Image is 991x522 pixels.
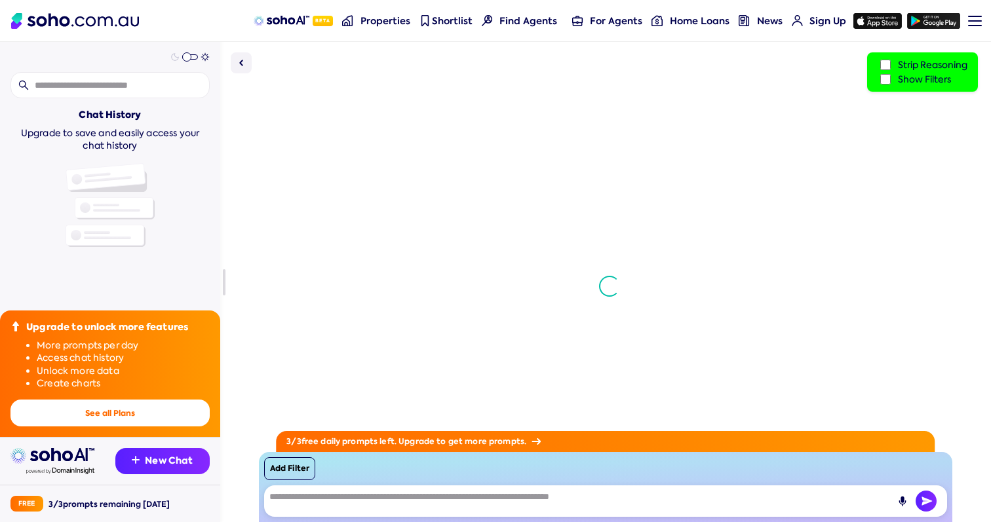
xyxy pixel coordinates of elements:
img: properties-nav icon [342,15,353,26]
img: Sidebar toggle icon [233,55,249,71]
span: Beta [313,16,333,26]
img: Find agents icon [482,15,493,26]
li: Unlock more data [37,365,210,378]
span: Properties [360,14,410,28]
li: Create charts [37,377,210,390]
button: New Chat [115,448,210,474]
img: app-store icon [853,13,902,29]
img: Arrow icon [532,438,541,445]
img: sohoai logo [10,448,94,464]
input: Strip Reasoning [880,60,891,70]
button: Send [916,491,937,512]
img: Recommendation icon [132,456,140,464]
img: Soho Logo [11,13,139,29]
input: Show Filters [880,74,891,84]
label: Show Filters [878,72,967,86]
img: for-agents-nav icon [572,15,583,26]
label: Strip Reasoning [878,58,967,72]
div: Chat History [79,109,141,122]
div: Upgrade to save and easily access your chat history [10,127,210,153]
li: More prompts per day [37,339,210,352]
button: See all Plans [10,400,210,426]
img: Chat history illustration [66,163,155,247]
img: news-nav icon [739,15,750,26]
span: News [757,14,783,28]
img: for-agents-nav icon [651,15,663,26]
span: Sign Up [809,14,846,28]
span: Find Agents [499,14,557,28]
img: shortlist-nav icon [419,15,431,26]
span: Shortlist [432,14,473,28]
img: Upgrade icon [10,321,21,331]
span: For Agents [590,14,642,28]
img: Data provided by Domain Insight [26,468,94,474]
span: Home Loans [670,14,729,28]
div: 3 / 3 free daily prompts left. Upgrade to get more prompts. [276,431,935,452]
button: Record Audio [892,491,913,512]
img: sohoAI logo [254,16,309,26]
button: Add Filter [264,457,315,480]
img: Send icon [916,491,937,512]
div: Free [10,496,43,512]
img: google-play icon [907,13,960,29]
li: Access chat history [37,352,210,365]
img: for-agents-nav icon [792,15,803,26]
div: 3 / 3 prompts remaining [DATE] [49,498,170,510]
div: Upgrade to unlock more features [26,321,188,334]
